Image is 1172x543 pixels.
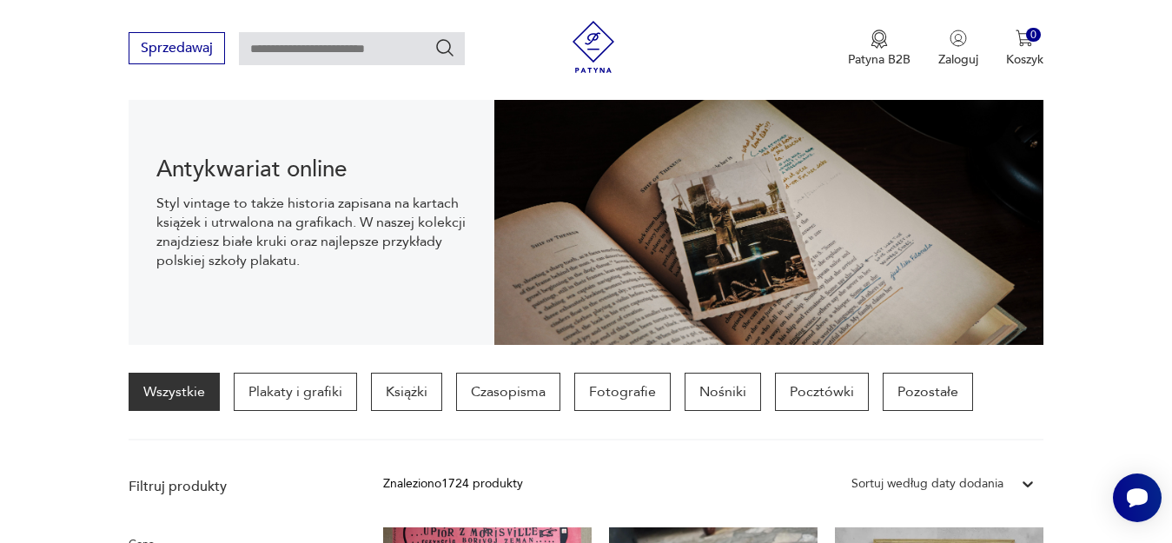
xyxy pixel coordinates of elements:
[129,373,220,411] a: Wszystkie
[494,84,1043,345] img: c8a9187830f37f141118a59c8d49ce82.jpg
[883,373,973,411] a: Pozostałe
[938,30,978,68] button: Zaloguj
[938,51,978,68] p: Zaloguj
[129,477,341,496] p: Filtruj produkty
[1026,28,1041,43] div: 0
[1113,473,1162,522] iframe: Smartsupp widget button
[848,30,910,68] a: Ikona medaluPatyna B2B
[775,373,869,411] a: Pocztówki
[371,373,442,411] a: Książki
[234,373,357,411] a: Plakaty i grafiki
[848,30,910,68] button: Patyna B2B
[129,32,225,64] button: Sprzedawaj
[434,37,455,58] button: Szukaj
[574,373,671,411] a: Fotografie
[848,51,910,68] p: Patyna B2B
[851,474,1003,493] div: Sortuj według daty dodania
[567,21,619,73] img: Patyna - sklep z meblami i dekoracjami vintage
[383,474,523,493] div: Znaleziono 1724 produkty
[1016,30,1033,47] img: Ikona koszyka
[156,159,467,180] h1: Antykwariat online
[1006,30,1043,68] button: 0Koszyk
[456,373,560,411] a: Czasopisma
[1006,51,1043,68] p: Koszyk
[156,194,467,270] p: Styl vintage to także historia zapisana na kartach książek i utrwalona na grafikach. W naszej kol...
[129,43,225,56] a: Sprzedawaj
[685,373,761,411] a: Nośniki
[950,30,967,47] img: Ikonka użytkownika
[871,30,888,49] img: Ikona medalu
